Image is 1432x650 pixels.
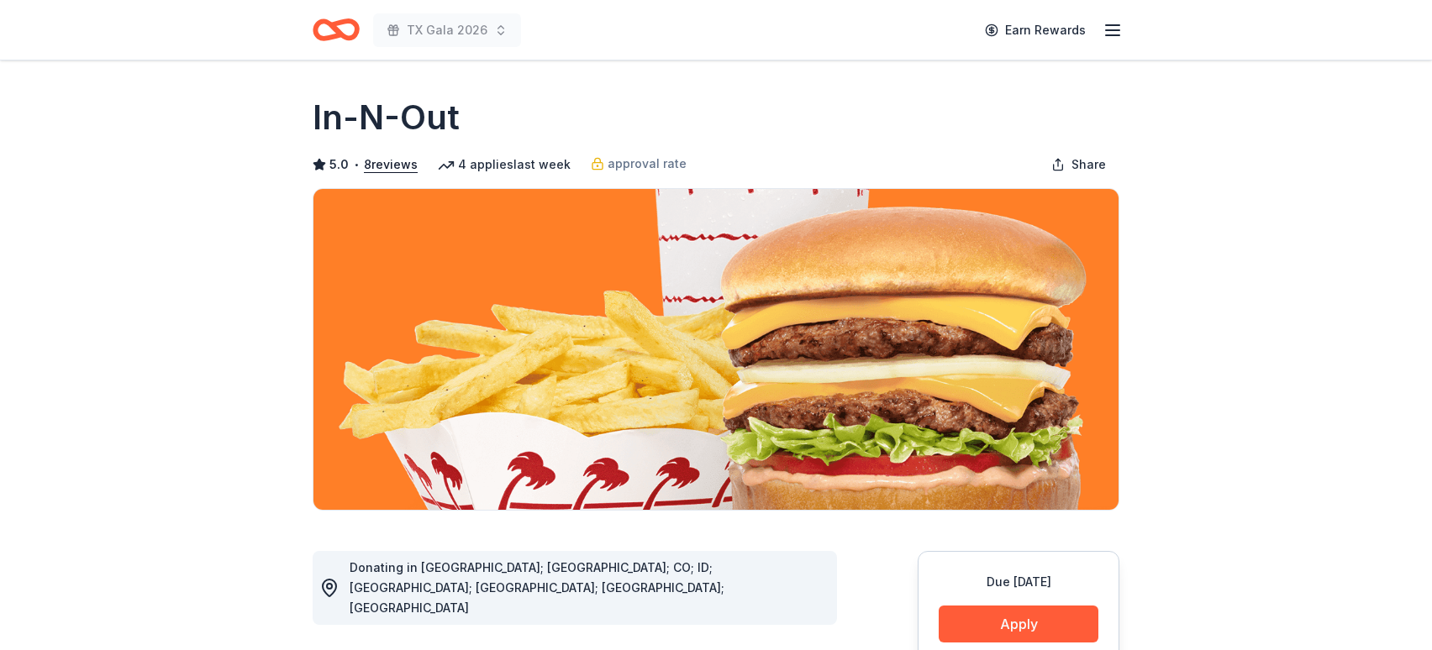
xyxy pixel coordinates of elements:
span: 5.0 [329,155,349,175]
span: TX Gala 2026 [407,20,487,40]
button: TX Gala 2026 [373,13,521,47]
button: 8reviews [364,155,418,175]
button: Share [1038,148,1119,181]
span: approval rate [608,154,687,174]
a: Home [313,10,360,50]
a: Earn Rewards [975,15,1096,45]
span: Donating in [GEOGRAPHIC_DATA]; [GEOGRAPHIC_DATA]; CO; ID; [GEOGRAPHIC_DATA]; [GEOGRAPHIC_DATA]; [... [350,560,724,615]
button: Apply [939,605,1098,642]
span: Share [1071,155,1106,175]
a: approval rate [591,154,687,174]
span: • [354,158,360,171]
img: Image for In-N-Out [313,189,1119,510]
div: 4 applies last week [438,155,571,175]
h1: In-N-Out [313,94,460,141]
div: Due [DATE] [939,572,1098,592]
